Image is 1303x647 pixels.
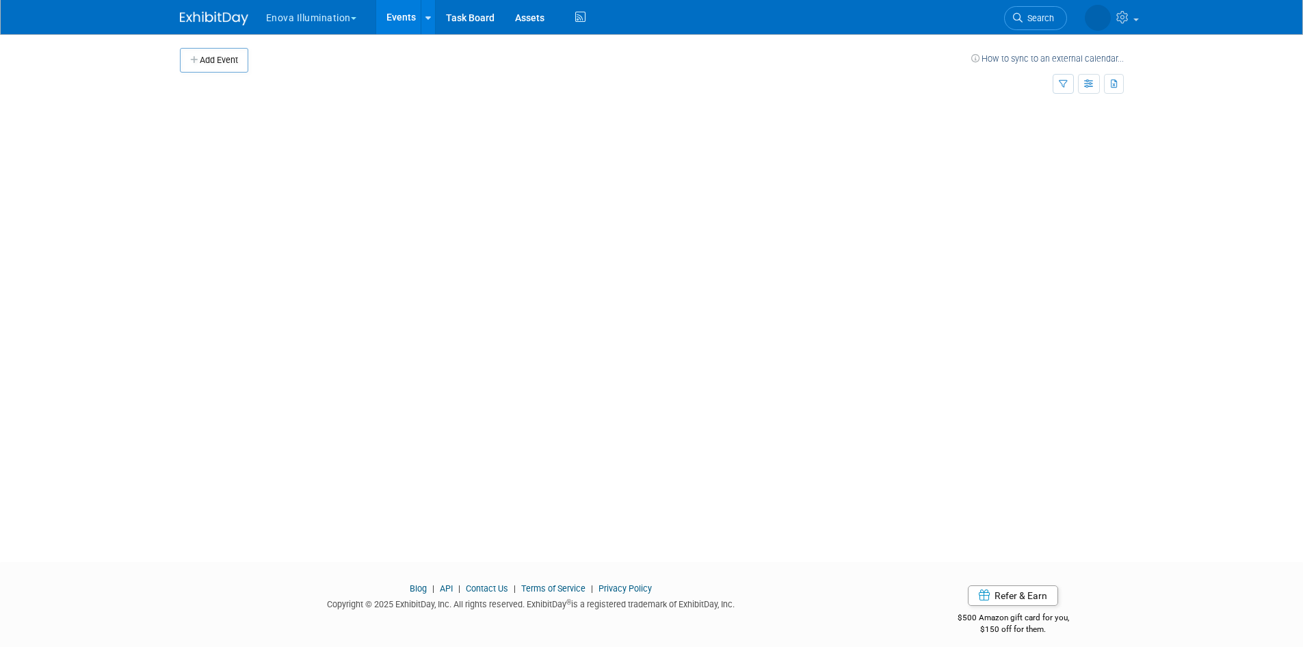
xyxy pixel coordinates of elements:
[180,12,248,25] img: ExhibitDay
[1023,13,1054,23] span: Search
[588,583,596,594] span: |
[1085,5,1111,31] img: Sarah Swinick
[180,48,248,73] button: Add Event
[971,53,1124,64] a: How to sync to an external calendar...
[566,598,571,606] sup: ®
[440,583,453,594] a: API
[455,583,464,594] span: |
[410,583,427,594] a: Blog
[521,583,585,594] a: Terms of Service
[968,585,1058,606] a: Refer & Earn
[903,624,1124,635] div: $150 off for them.
[180,595,883,611] div: Copyright © 2025 ExhibitDay, Inc. All rights reserved. ExhibitDay is a registered trademark of Ex...
[429,583,438,594] span: |
[510,583,519,594] span: |
[903,603,1124,635] div: $500 Amazon gift card for you,
[466,583,508,594] a: Contact Us
[1004,6,1067,30] a: Search
[598,583,652,594] a: Privacy Policy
